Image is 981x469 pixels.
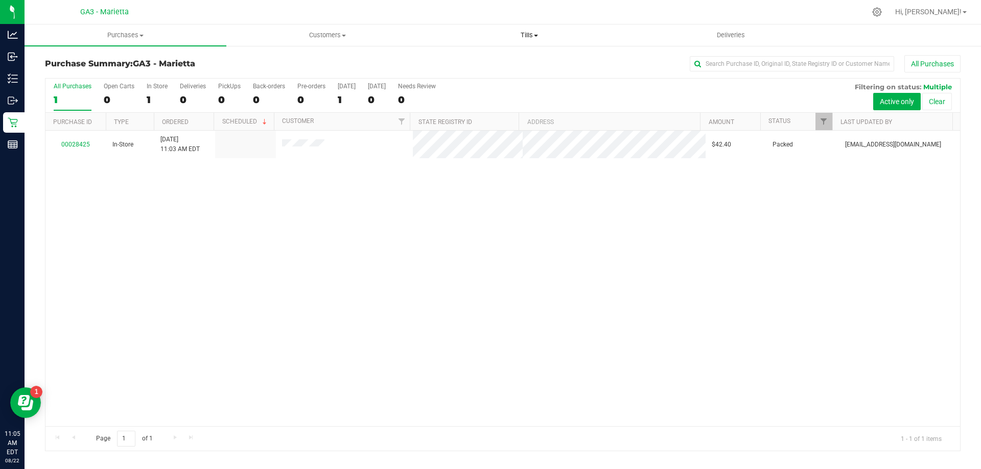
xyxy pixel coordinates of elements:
a: Last Updated By [840,118,892,126]
span: GA3 - Marietta [80,8,129,16]
a: Status [768,117,790,125]
div: Open Carts [104,83,134,90]
div: [DATE] [368,83,386,90]
iframe: Resource center [10,387,41,418]
div: 0 [104,94,134,106]
span: Page of 1 [87,431,161,447]
inline-svg: Inventory [8,73,18,84]
div: 0 [398,94,436,106]
div: Needs Review [398,83,436,90]
div: PickUps [218,83,241,90]
inline-svg: Reports [8,139,18,150]
a: Filter [815,113,832,130]
div: Back-orders [253,83,285,90]
div: Manage settings [871,7,883,17]
div: 1 [54,94,91,106]
div: 0 [368,94,386,106]
inline-svg: Inbound [8,52,18,62]
span: Filtering on status: [855,83,921,91]
button: Active only [873,93,921,110]
span: Hi, [PERSON_NAME]! [895,8,962,16]
a: Filter [393,113,410,130]
div: [DATE] [338,83,356,90]
div: All Purchases [54,83,91,90]
span: Multiple [923,83,952,91]
inline-svg: Retail [8,117,18,128]
inline-svg: Analytics [8,30,18,40]
span: [EMAIL_ADDRESS][DOMAIN_NAME] [845,140,941,150]
a: 00028425 [61,141,90,148]
div: 0 [297,94,325,106]
span: [DATE] 11:03 AM EDT [160,135,200,154]
span: 1 - 1 of 1 items [893,431,950,446]
a: Type [114,118,129,126]
div: Pre-orders [297,83,325,90]
a: State Registry ID [418,118,472,126]
a: Purchase ID [53,118,92,126]
div: 0 [180,94,206,106]
input: 1 [117,431,135,447]
div: 0 [218,94,241,106]
a: Amount [709,118,734,126]
h3: Purchase Summary: [45,59,350,68]
span: GA3 - Marietta [133,59,195,68]
div: 0 [253,94,285,106]
a: Customer [282,117,314,125]
iframe: Resource center unread badge [30,386,42,398]
button: All Purchases [904,55,961,72]
p: 11:05 AM EDT [5,429,20,457]
a: Deliveries [630,24,832,46]
span: Tills [429,31,629,40]
div: 1 [147,94,168,106]
span: Purchases [25,31,226,40]
div: In Store [147,83,168,90]
a: Ordered [162,118,189,126]
th: Address [519,113,700,131]
span: $42.40 [712,140,731,150]
a: Purchases [25,24,226,46]
div: Deliveries [180,83,206,90]
a: Customers [226,24,428,46]
span: Deliveries [703,31,759,40]
span: Packed [773,140,793,150]
a: Scheduled [222,118,269,125]
div: 1 [338,94,356,106]
p: 08/22 [5,457,20,464]
inline-svg: Outbound [8,95,18,106]
input: Search Purchase ID, Original ID, State Registry ID or Customer Name... [690,56,894,71]
span: Customers [227,31,428,40]
button: Clear [922,93,952,110]
span: In-Store [112,140,133,150]
a: Tills [428,24,630,46]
